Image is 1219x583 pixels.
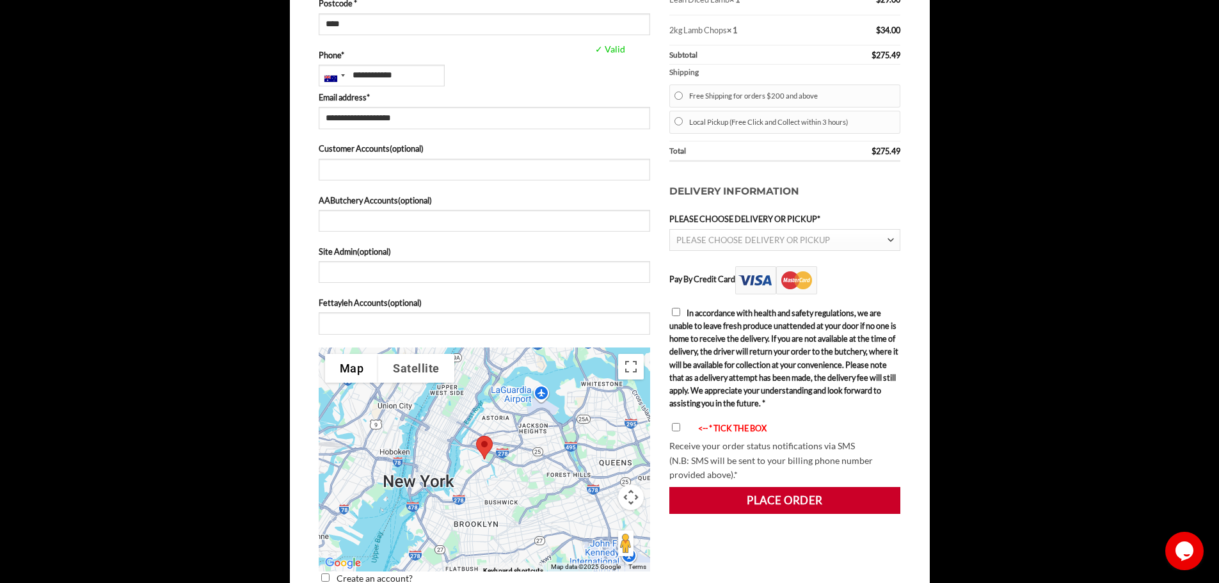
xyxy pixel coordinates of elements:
button: Drag Pegman onto the map to open Street View [618,531,633,556]
span: PLEASE CHOOSE DELIVERY OR PICKUP [676,235,830,245]
label: Pay By Credit Card [669,274,817,284]
input: In accordance with health and safety regulations, we are unable to leave fresh produce unattended... [672,308,680,316]
th: Subtotal [669,45,833,65]
label: Local Pickup (Free Click and Collect within 3 hours) [689,114,895,131]
label: Customer Accounts [319,142,650,155]
button: Keyboard shortcuts [483,563,543,579]
span: Map data ©2025 Google [551,563,621,570]
label: Phone [319,49,650,61]
th: Total [669,141,833,162]
label: Free Shipping for orders $200 and above [689,88,895,104]
label: Site Admin [319,245,650,258]
button: Map camera controls [618,484,644,510]
button: Place order [669,487,901,514]
span: (optional) [398,195,432,205]
strong: × 1 [727,25,737,35]
button: Show satellite imagery [378,354,454,383]
label: AAButchery Accounts [319,194,650,207]
input: <-- * TICK THE BOX [672,423,680,431]
th: Shipping [669,65,901,81]
span: $ [872,50,876,60]
span: ✓ Valid [592,42,718,57]
a: Open this area in Google Maps (opens a new window) [322,555,364,571]
label: Email address [319,91,650,104]
button: Toggle fullscreen view [618,354,644,379]
bdi: 275.49 [872,146,900,156]
bdi: 275.49 [872,50,900,60]
span: (optional) [357,246,391,257]
a: Terms (opens in new tab) [628,563,646,570]
span: (optional) [390,143,424,154]
p: Receive your order status notifications via SMS (N.B: SMS will be sent to your billing phone numb... [669,439,901,483]
div: Australia: +61 [319,65,349,86]
img: arrow-blink.gif [687,425,698,433]
label: Fettayleh Accounts [319,296,650,309]
span: $ [872,146,876,156]
td: 2kg Lamb Chops [669,15,833,45]
span: In accordance with health and safety regulations, we are unable to leave fresh produce unattended... [669,308,898,409]
h3: Delivery Information [669,171,901,212]
font: <-- * TICK THE BOX [698,423,767,433]
span: $ [876,25,880,35]
span: (optional) [388,298,422,308]
input: Create an account? [321,573,330,582]
bdi: 34.00 [876,25,900,35]
img: Google [322,555,364,571]
button: Show street map [325,354,379,383]
img: Pay By Credit Card [735,266,817,294]
label: PLEASE CHOOSE DELIVERY OR PICKUP [669,212,901,225]
iframe: chat widget [1165,532,1206,570]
